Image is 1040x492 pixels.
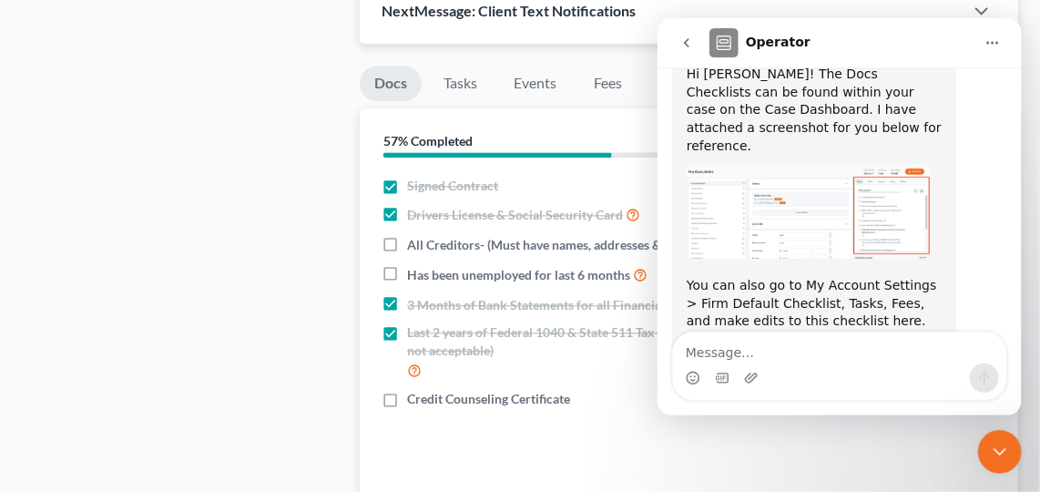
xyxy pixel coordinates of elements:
[499,66,571,101] a: Events
[407,206,623,224] span: Drivers License & Social Security Card
[360,66,422,101] a: Docs
[658,18,1022,415] iframe: Intercom live chat
[978,430,1022,474] iframe: Intercom live chat
[407,323,838,360] span: Last 2 years of Federal 1040 & State 511 Tax forms. (only submitting W2 is not acceptable)
[29,259,284,313] div: You can also go to My Account Settings > Firm Default Checklist, Tasks, Fees, and make edits to t...
[15,36,350,408] div: James says…
[407,266,630,284] span: Has been unemployed for last 6 months
[644,66,709,101] a: Timer
[407,296,777,314] span: 3 Months of Bank Statements for all Financial and Bank Accounts
[382,2,636,19] span: NextMessage: Client Text Notifications
[429,66,492,101] a: Tasks
[57,353,72,367] button: Gif picker
[407,390,570,408] span: Credit Counseling Certificate
[28,353,43,367] button: Emoji picker
[312,345,342,374] button: Send a message…
[407,236,748,254] span: All Creditors- (Must have names, addresses & amount owed.)
[15,314,349,345] textarea: Message…
[87,353,101,367] button: Upload attachment
[578,66,637,101] a: Fees
[15,36,299,368] div: Hi [PERSON_NAME]! The Docs Checklists can be found within your case on the Case Dashboard. I have...
[29,47,284,137] div: Hi [PERSON_NAME]! The Docs Checklists can be found within your case on the Case Dashboard. I have...
[383,133,473,149] strong: 57% Completed
[407,177,498,195] span: Signed Contract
